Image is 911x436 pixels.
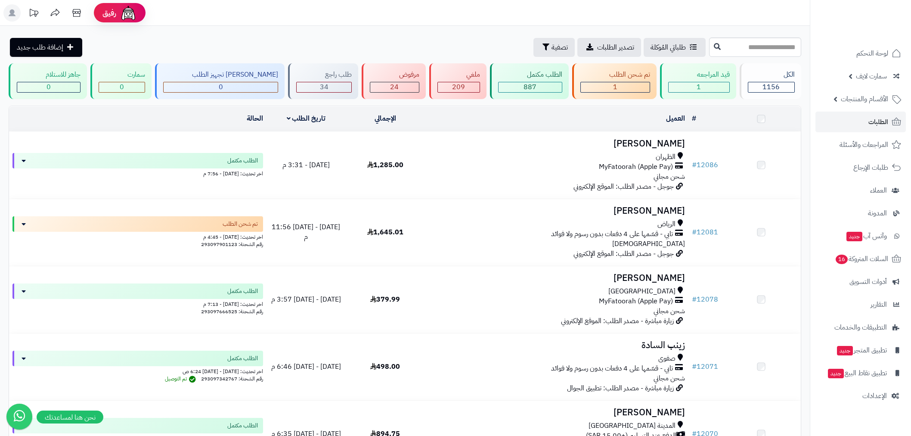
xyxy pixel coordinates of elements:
[654,373,685,383] span: شحن مجاني
[668,70,730,80] div: قيد المراجعه
[815,180,906,201] a: العملاء
[428,139,685,149] h3: [PERSON_NAME]
[815,317,906,338] a: التطبيقات والخدمات
[654,306,685,316] span: شحن مجاني
[367,227,403,237] span: 1,645.01
[12,366,263,375] div: اخر تحديث: [DATE] - [DATE] 6:24 ص
[573,249,674,259] span: جوجل - مصدر الطلب: الموقع الإلكتروني
[271,361,341,372] span: [DATE] - [DATE] 6:46 م
[599,296,673,306] span: MyFatoorah (Apple Pay)
[272,222,340,242] span: [DATE] - [DATE] 11:56 م
[856,70,887,82] span: سمارت لايف
[227,421,258,430] span: الطلب مكتمل
[12,168,263,178] div: اخر تحديث: [DATE] - 7:56 م
[589,421,676,431] span: المدينة [GEOGRAPHIC_DATA]
[599,162,673,172] span: MyFatoorah (Apple Pay)
[452,82,465,92] span: 209
[841,93,888,105] span: الأقسام والمنتجات
[692,113,696,124] a: #
[697,82,701,92] span: 1
[7,63,89,99] a: جاهز للاستلام 0
[654,171,685,182] span: شحن مجاني
[17,70,81,80] div: جاهز للاستلام
[692,361,718,372] a: #12071
[835,253,888,265] span: السلات المتروكة
[748,70,795,80] div: الكل
[853,162,888,174] span: طلبات الإرجاع
[692,160,718,170] a: #12086
[120,82,124,92] span: 0
[868,116,888,128] span: الطلبات
[89,63,153,99] a: سمارت 0
[120,4,137,22] img: ai-face.png
[815,271,906,292] a: أدوات التسويق
[666,113,685,124] a: العميل
[286,63,360,99] a: طلب راجع 34
[815,134,906,155] a: المراجعات والأسئلة
[390,82,399,92] span: 24
[164,82,278,92] div: 0
[99,82,145,92] div: 0
[658,63,738,99] a: قيد المراجعه 1
[852,23,903,41] img: logo-2.png
[12,232,263,241] div: اخر تحديث: [DATE] - 4:45 م
[219,82,223,92] span: 0
[17,82,80,92] div: 0
[163,70,278,80] div: [PERSON_NAME] تجهيز الطلب
[99,70,145,80] div: سمارت
[815,294,906,315] a: التقارير
[296,70,352,80] div: طلب راجع
[227,354,258,363] span: الطلب مكتمل
[533,38,575,57] button: تصفية
[692,294,697,305] span: #
[438,82,480,92] div: 209
[153,63,286,99] a: [PERSON_NAME] تجهيز الطلب 0
[227,156,258,165] span: الطلب مكتمل
[499,82,562,92] div: 887
[271,294,341,305] span: [DATE] - [DATE] 3:57 م
[552,42,568,53] span: تصفية
[658,354,676,364] span: صفوى
[692,227,718,237] a: #12081
[102,8,116,18] span: رفيق
[834,321,887,333] span: التطبيقات والخدمات
[570,63,658,99] a: تم شحن الطلب 1
[320,82,328,92] span: 34
[815,43,906,64] a: لوحة التحكم
[815,112,906,132] a: الطلبات
[201,308,263,315] span: رقم الشحنة: 293097666525
[815,226,906,246] a: وآتس آبجديد
[370,70,419,80] div: مرفوض
[428,340,685,350] h3: زينب السادة
[561,316,674,326] span: زيارة مباشرة - مصدر الطلب: الموقع الإلكتروني
[247,113,263,124] a: الحالة
[862,390,887,402] span: الإعدادات
[613,82,617,92] span: 1
[12,299,263,308] div: اخر تحديث: [DATE] - 7:13 م
[815,203,906,224] a: المدونة
[282,160,330,170] span: [DATE] - 3:31 م
[827,367,887,379] span: تطبيق نقاط البيع
[370,82,418,92] div: 24
[581,82,650,92] div: 1
[488,63,570,99] a: الطلب مكتمل 887
[297,82,351,92] div: 34
[762,82,780,92] span: 1156
[370,361,400,372] span: 498.00
[551,229,673,239] span: تابي - قسّمها على 4 دفعات بدون رسوم ولا فوائد
[17,42,63,53] span: إضافة طلب جديد
[836,255,848,264] span: 16
[597,42,634,53] span: تصدير الطلبات
[375,113,396,124] a: الإجمالي
[46,82,51,92] span: 0
[656,152,676,162] span: الظهران
[846,232,862,241] span: جديد
[428,273,685,283] h3: [PERSON_NAME]
[201,375,263,383] span: رقم الشحنة: 293097342767
[573,181,674,192] span: جوجل - مصدر الطلب: الموقع الإلكتروني
[657,219,676,229] span: الرياض
[223,220,258,228] span: تم شحن الطلب
[871,299,887,311] span: التقارير
[227,287,258,296] span: الطلب مكتمل
[360,63,427,99] a: مرفوض 24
